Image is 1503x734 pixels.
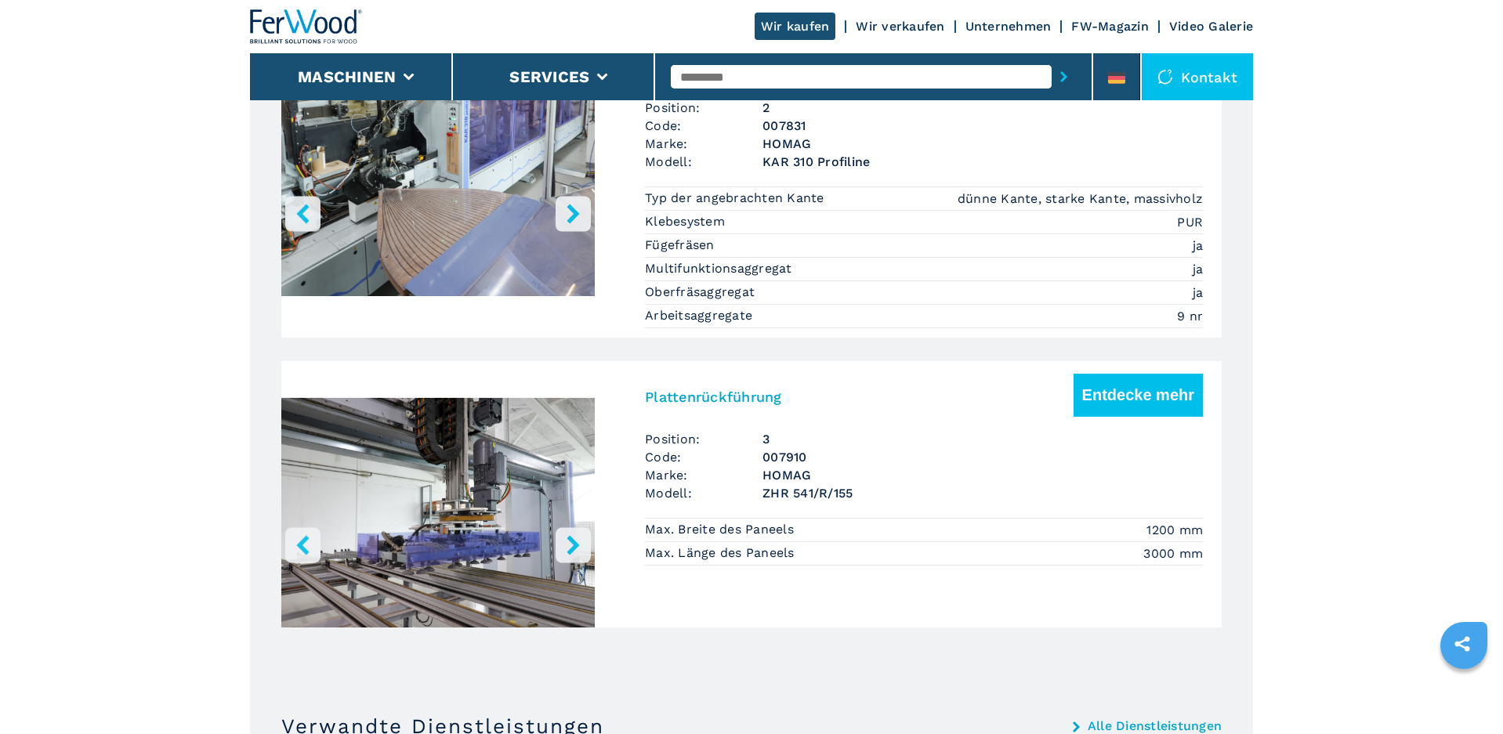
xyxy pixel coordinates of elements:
[958,190,1203,208] em: dünne Kante, starke Kante, massivholz
[762,466,1203,484] h3: HOMAG
[645,237,719,254] p: Fügefräsen
[755,13,836,40] a: Wir kaufen
[1443,624,1482,663] a: sharethis
[250,9,363,44] img: Ferwood
[1193,284,1204,302] em: ja
[1157,69,1173,85] img: Kontakt
[285,527,321,562] button: left-button
[298,67,396,86] button: Maschinen
[1052,59,1076,95] button: submit-button
[556,527,591,562] button: right-button
[1193,237,1204,255] em: ja
[645,484,762,502] span: Modell:
[762,153,1203,171] h3: KAR 310 Profiline
[1142,53,1253,100] div: Kontakt
[645,284,759,301] p: Oberfräsaggregat
[1088,720,1222,732] a: Alle Dienstleistungen
[762,430,1203,448] span: 3
[1436,663,1491,722] iframe: Chat
[762,117,1203,135] h3: 007831
[645,388,782,406] h3: Plattenrückführung
[645,430,762,448] span: Position:
[556,196,591,231] button: right-button
[762,135,1203,153] h3: HOMAG
[509,67,589,86] button: Services
[1146,521,1203,539] em: 1200 mm
[281,361,1222,627] a: left-buttonright-buttonGo to Slide 1Go to Slide 2Go to Slide 3Go to Slide 4PlattenrückführungEntd...
[645,544,799,562] p: Max. Länge des Paneels
[762,448,1203,466] h3: 007910
[1143,544,1203,562] em: 3000 mm
[645,153,762,171] span: Modell:
[645,135,762,153] span: Marke:
[281,30,1222,338] a: left-buttonright-buttonGo to Slide 1Go to Slide 2Go to Slide 3Go to Slide 4Go to Slide 5Go to Sli...
[856,19,944,34] a: Wir verkaufen
[1071,19,1149,34] a: FW-Magazin
[1074,374,1203,417] button: Entdecke mehr
[645,213,729,230] p: Klebesystem
[1177,307,1203,325] em: 9 nr
[762,484,1203,502] h3: ZHR 541/R/155
[1193,260,1204,278] em: ja
[645,521,798,538] p: Max. Breite des Paneels
[1177,213,1203,231] em: PUR
[762,99,1203,117] span: 2
[645,99,762,117] span: Position:
[645,307,756,324] p: Arbeitsaggregate
[645,466,762,484] span: Marke:
[281,38,595,418] div: Go to Slide 1
[645,260,796,277] p: Multifunktionsaggregat
[1169,19,1253,34] a: Video Galerie
[281,38,595,331] img: 88c98f99eac2dc1d3ac663a0080b3d8d
[645,117,762,135] span: Code:
[281,369,595,663] img: 743544d311361844ccb60ba0ae4ddd4a
[645,448,762,466] span: Code:
[285,196,321,231] button: left-button
[965,19,1052,34] a: Unternehmen
[645,190,828,207] p: Typ der angebrachten Kante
